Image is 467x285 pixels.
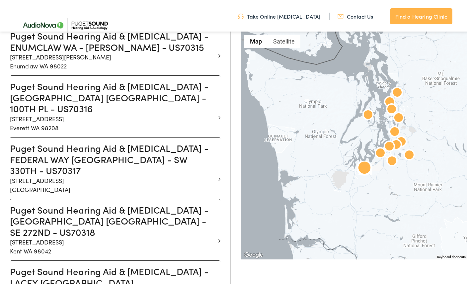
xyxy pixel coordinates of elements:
a: Puget Sound Hearing Aid & [MEDICAL_DATA] - FEDERAL WAY [GEOGRAPHIC_DATA] - SW 330TH - US70317 [ST... [10,141,215,192]
p: [STREET_ADDRESS] [GEOGRAPHIC_DATA] [10,174,215,192]
h3: Puget Sound Hearing Aid & [MEDICAL_DATA] - [GEOGRAPHIC_DATA] [GEOGRAPHIC_DATA] - SE 272ND - US70318 [10,203,215,236]
a: Contact Us [338,11,373,18]
a: Take Online [MEDICAL_DATA] [238,11,320,18]
p: [STREET_ADDRESS] Everett WA 98208 [10,113,215,131]
a: Find a Hearing Clinic [390,7,452,23]
a: Puget Sound Hearing Aid & [MEDICAL_DATA] - [GEOGRAPHIC_DATA] [GEOGRAPHIC_DATA] - 100TH PL - US703... [10,79,215,131]
a: Puget Sound Hearing Aid & [MEDICAL_DATA] - [GEOGRAPHIC_DATA] [GEOGRAPHIC_DATA] - SE 272ND - US703... [10,203,215,254]
p: [STREET_ADDRESS] Kent WA 98042 [10,236,215,254]
p: [STREET_ADDRESS][PERSON_NAME] Enumclaw WA 98022 [10,51,215,69]
h3: Puget Sound Hearing Aid & [MEDICAL_DATA] - FEDERAL WAY [GEOGRAPHIC_DATA] - SW 330TH - US70317 [10,141,215,174]
h3: Puget Sound Hearing Aid & [MEDICAL_DATA] - [GEOGRAPHIC_DATA] [GEOGRAPHIC_DATA] - 100TH PL - US70316 [10,79,215,113]
a: Puget Sound Hearing Aid & [MEDICAL_DATA] - ENUMCLAW WA - [PERSON_NAME] - US70315 [STREET_ADDRESS]... [10,29,215,69]
h3: Puget Sound Hearing Aid & [MEDICAL_DATA] - ENUMCLAW WA - [PERSON_NAME] - US70315 [10,29,215,51]
img: utility icon [238,11,244,18]
img: utility icon [338,11,344,18]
